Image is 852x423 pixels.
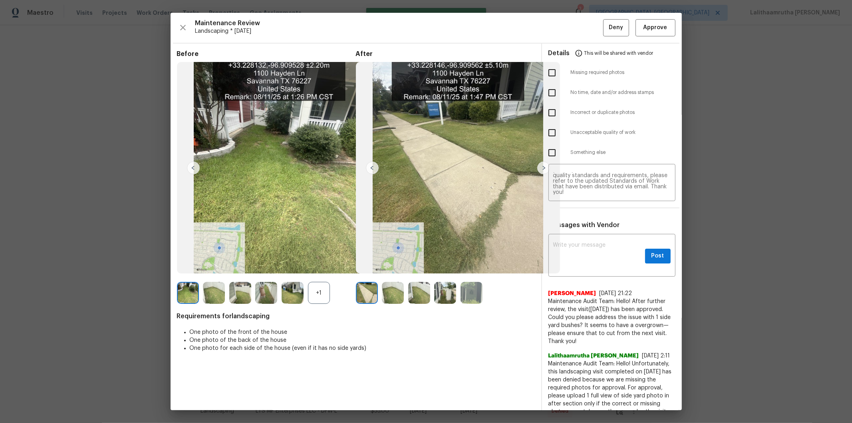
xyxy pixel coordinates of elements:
[537,162,550,174] img: right-chevron-button-url
[571,129,675,136] span: Unacceptable quality of work
[571,69,675,76] span: Missing required photos
[571,89,675,96] span: No time, date and/or address stamps
[645,249,671,263] button: Post
[177,50,356,58] span: Before
[636,19,675,36] button: Approve
[553,242,642,270] textarea: Maintenance Audit Team: Hello! Unfortunately, this landscaping visit completed on [DATE] has been...
[195,27,603,35] span: Landscaping * [DATE]
[177,312,535,320] span: Requirements for landscaping
[190,344,535,352] li: One photo for each side of the house (even if it has no side yards)
[603,19,629,36] button: Deny
[187,162,200,174] img: left-chevron-button-url
[190,328,535,336] li: One photo of the front of the house
[548,44,570,63] span: Details
[651,251,664,261] span: Post
[195,19,603,27] span: Maintenance Review
[542,143,682,163] div: Something else
[553,172,671,195] textarea: Maintenance Audit Team: Hello! Unfortunately, this landscaping visit completed on [DATE] has been...
[571,109,675,116] span: Incorrect or duplicate photos
[548,222,620,228] span: Messages with Vendor
[600,291,632,296] span: [DATE] 21:22
[356,50,535,58] span: After
[642,353,670,359] span: [DATE] 2:11
[643,23,667,33] span: Approve
[190,336,535,344] li: One photo of the back of the house
[548,289,596,297] span: [PERSON_NAME]
[548,297,675,345] span: Maintenance Audit Team: Hello! After further review, the visit([DATE]) has been approved. Could y...
[548,352,639,360] span: Lalithaamrutha [PERSON_NAME]
[542,63,682,83] div: Missing required photos
[366,162,379,174] img: left-chevron-button-url
[609,23,623,33] span: Deny
[542,123,682,143] div: Unacceptable quality of work
[584,44,653,63] span: This will be shared with vendor
[571,149,675,156] span: Something else
[542,83,682,103] div: No time, date and/or address stamps
[542,103,682,123] div: Incorrect or duplicate photos
[308,282,330,304] div: +1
